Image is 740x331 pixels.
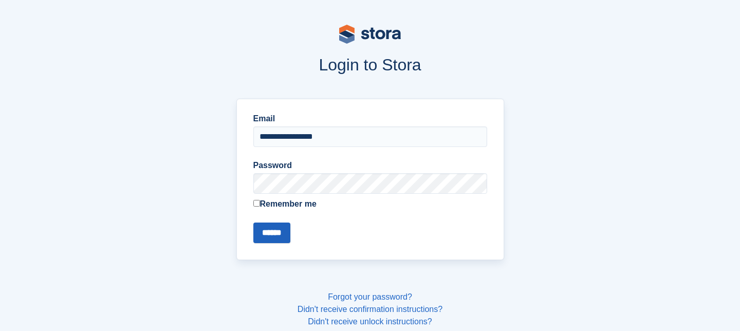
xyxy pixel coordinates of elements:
img: stora-logo-53a41332b3708ae10de48c4981b4e9114cc0af31d8433b30ea865607fb682f29.svg [339,25,401,44]
label: Email [253,113,487,125]
a: Didn't receive unlock instructions? [308,317,432,326]
label: Remember me [253,198,487,210]
label: Password [253,159,487,172]
a: Didn't receive confirmation instructions? [298,305,442,314]
h1: Login to Stora [40,56,700,74]
a: Forgot your password? [328,292,412,301]
input: Remember me [253,200,260,207]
